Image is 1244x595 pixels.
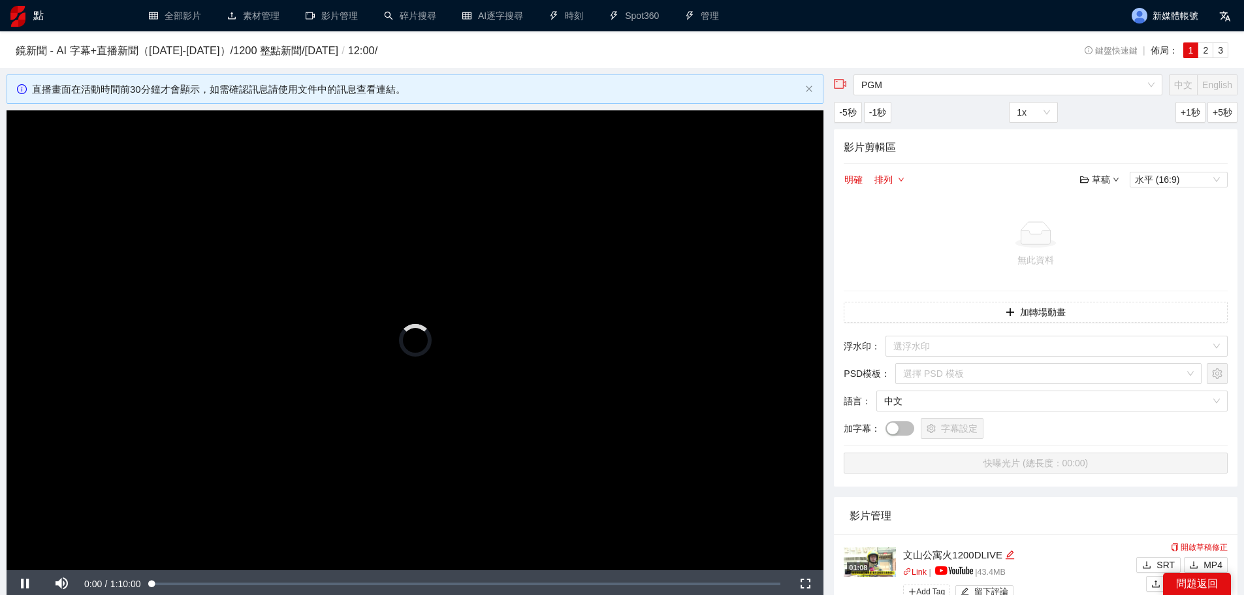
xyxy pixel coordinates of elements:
[1085,46,1093,55] span: 資訊圈
[1005,547,1015,563] div: 編輯
[1156,558,1175,572] span: SRT
[84,579,102,589] span: 0:00
[1189,560,1198,571] span: download
[884,396,902,406] font: 中文
[1136,557,1181,573] button: downloadSRT
[1113,176,1119,183] span: 向下
[33,10,44,21] font: 點
[1005,550,1015,560] span: edit
[7,110,823,570] div: Video Player
[338,44,348,56] span: /
[1146,576,1228,592] button: uploadYouTube 上傳
[384,10,436,21] a: 搜尋碎片搜尋
[16,42,1013,59] h3: 鏡新聞 - AI 字幕+直播新聞（[DATE]-[DATE]） / 1200 整點新聞 / [DATE] 12:00 /
[898,176,904,184] span: 向下
[844,368,881,379] font: PSD模板
[1218,45,1223,56] font: 3
[1184,557,1228,573] button: downloadMP4
[1017,107,1027,118] font: 1x
[1143,45,1145,56] font: |
[1188,45,1194,56] font: 1
[844,302,1228,323] button: 加加轉場動畫
[844,174,863,185] font: 明確
[1017,103,1050,122] span: 1x
[844,547,896,577] img: 09e42b46-77b9-4cbb-afa0-51ac169a448a.jpg
[844,142,896,153] font: 影片剪輯區
[1080,175,1089,184] span: 資料夾打開
[227,10,279,21] a: 上傳素材管理
[834,78,847,91] span: video-camera
[844,453,1228,474] button: 快曝光片 (總長度：00:00)
[1095,46,1138,56] font: 鍵盤快速鍵
[152,583,781,585] div: Progress Bar
[1181,107,1200,118] font: +1秒
[1174,80,1192,90] span: 中文
[1204,558,1222,572] span: MP4
[1176,577,1218,590] font: 問題返回
[903,568,927,577] a: linkLink
[306,10,358,21] a: 攝影機影片管理
[1092,174,1110,185] font: 草稿
[903,547,1133,563] div: 文山公寓火1200DLIVE
[844,172,863,187] button: 明確
[903,566,1133,579] p: | | 43.4 MB
[1151,579,1160,590] span: upload
[805,85,813,93] button: 關閉
[685,10,719,21] a: 霹靂管理
[32,84,406,95] font: 直播畫面在活動時間前30分鐘才會顯示，如需確認訊息請使用文件中的訊息查看連結。
[1017,255,1054,265] font: 無此資料
[1175,102,1205,123] button: +1秒
[874,172,905,187] button: 排列向下
[549,10,583,21] a: 霹靂時刻
[1006,308,1015,318] span: 加
[850,510,891,521] font: 影片管理
[1135,174,1179,185] font: 水平 (16:9)
[844,341,871,351] font: 浮水印
[1213,107,1232,118] font: +5秒
[847,562,869,573] div: 01:08
[105,579,108,589] span: /
[839,107,856,118] font: -5秒
[869,107,886,118] font: -1秒
[871,423,880,434] font: ：
[1207,363,1228,384] button: 環境
[884,391,1220,411] span: 中文
[881,368,890,379] font: ：
[862,396,871,406] font: ：
[1135,172,1222,187] span: 水平 (16:9)
[1203,45,1208,56] font: 2
[1020,307,1066,317] font: 加轉場動畫
[844,423,871,434] font: 加字幕
[935,566,973,575] img: yt_logo_rgb_light.a676ea31.png
[1207,102,1237,123] button: +5秒
[462,10,523,21] a: 桌子AI逐字搜尋
[903,568,912,576] span: link
[874,174,893,185] font: 排列
[110,579,141,589] span: 1:10:00
[1142,560,1151,571] span: download
[921,418,983,439] button: 環境字幕設定
[844,396,862,406] font: 語言
[1151,45,1178,56] font: 佈局：
[864,102,891,123] button: -1秒
[609,10,659,21] a: 霹靂Spot360
[149,10,201,21] a: table全部影片
[861,75,1155,95] span: PGM
[17,84,27,94] span: 資訊圈
[1153,11,1198,22] font: 新媒體帳號
[1202,80,1232,90] span: English
[1132,8,1147,24] img: 頭像
[871,341,880,351] font: ：
[10,6,25,27] img: 標識
[1171,543,1228,552] a: 開啟草稿修正
[1171,543,1179,551] span: copy
[834,102,861,123] button: -5秒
